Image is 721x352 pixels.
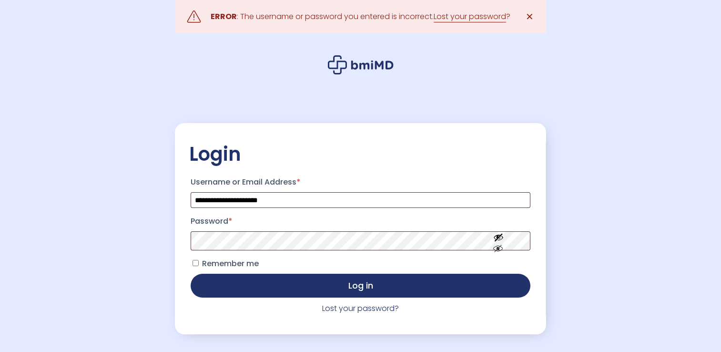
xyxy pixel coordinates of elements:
[191,214,530,229] label: Password
[211,10,510,23] div: : The username or password you entered is incorrect. ?
[202,258,259,269] span: Remember me
[472,225,525,258] button: Show password
[434,11,506,22] a: Lost your password
[322,303,399,314] a: Lost your password?
[526,10,534,23] span: ✕
[193,260,199,266] input: Remember me
[189,142,532,166] h2: Login
[520,7,539,26] a: ✕
[191,274,530,298] button: Log in
[211,11,237,22] strong: ERROR
[191,175,530,190] label: Username or Email Address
